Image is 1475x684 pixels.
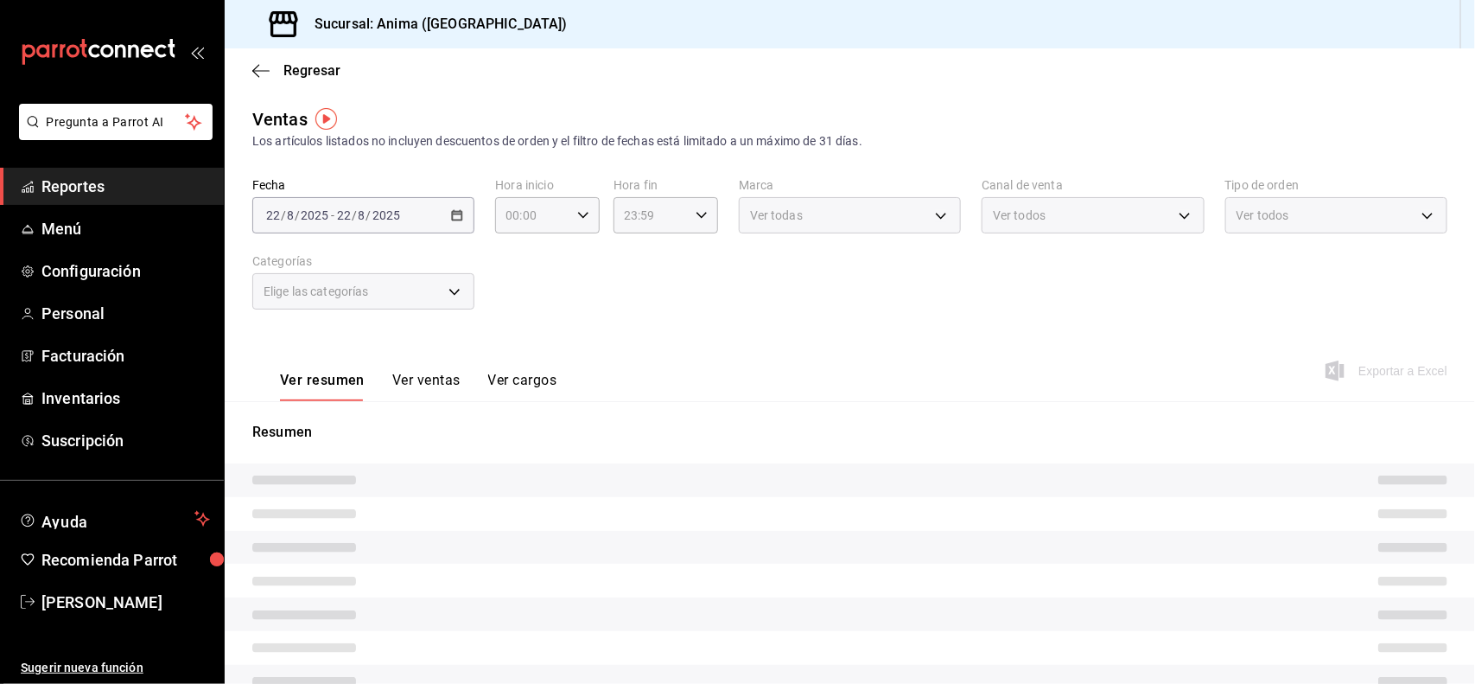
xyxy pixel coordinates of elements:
[488,372,557,401] button: Ver cargos
[750,207,803,224] span: Ver todas
[392,372,461,401] button: Ver ventas
[352,208,357,222] span: /
[982,180,1204,192] label: Canal de venta
[739,180,961,192] label: Marca
[280,372,556,401] div: navigation tabs
[41,344,210,368] span: Facturación
[495,180,600,192] label: Hora inicio
[252,180,474,192] label: Fecha
[993,207,1046,224] span: Ver todos
[41,591,210,614] span: [PERSON_NAME]
[252,62,340,79] button: Regresar
[281,208,286,222] span: /
[315,108,337,130] img: Tooltip marker
[21,659,210,677] span: Sugerir nueva función
[358,208,366,222] input: --
[41,259,210,283] span: Configuración
[1225,180,1447,192] label: Tipo de orden
[41,548,210,572] span: Recomienda Parrot
[41,429,210,452] span: Suscripción
[283,62,340,79] span: Regresar
[280,372,365,401] button: Ver resumen
[336,208,352,222] input: --
[301,14,568,35] h3: Sucursal: Anima ([GEOGRAPHIC_DATA])
[264,283,369,300] span: Elige las categorías
[614,180,718,192] label: Hora fin
[1237,207,1289,224] span: Ver todos
[372,208,401,222] input: ----
[41,387,210,410] span: Inventarios
[252,422,1447,443] p: Resumen
[41,175,210,198] span: Reportes
[41,302,210,325] span: Personal
[252,106,308,132] div: Ventas
[366,208,372,222] span: /
[286,208,295,222] input: --
[265,208,281,222] input: --
[295,208,300,222] span: /
[252,132,1447,150] div: Los artículos listados no incluyen descuentos de orden y el filtro de fechas está limitado a un m...
[41,217,210,240] span: Menú
[300,208,329,222] input: ----
[19,104,213,140] button: Pregunta a Parrot AI
[190,45,204,59] button: open_drawer_menu
[41,508,188,529] span: Ayuda
[47,113,186,131] span: Pregunta a Parrot AI
[252,256,474,268] label: Categorías
[331,208,334,222] span: -
[12,125,213,144] a: Pregunta a Parrot AI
